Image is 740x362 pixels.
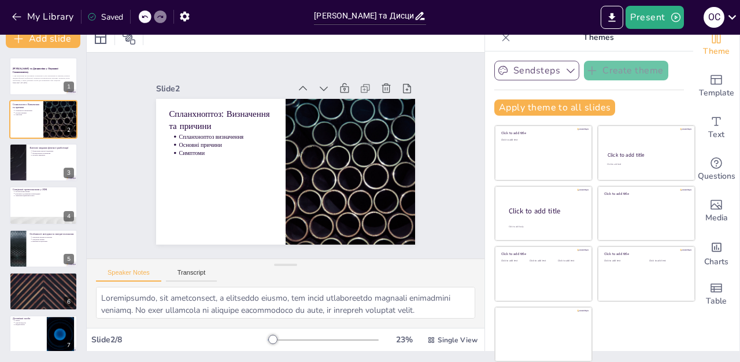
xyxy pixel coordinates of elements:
[509,225,524,228] span: Click to add body
[515,24,682,51] p: Themes
[166,269,217,282] button: Transcript
[704,256,728,268] span: Charts
[9,230,77,268] div: https://cdn.sendsteps.com/images/logo/sendsteps_logo_white.pnghttps://cdn.sendsteps.com/images/lo...
[13,102,40,109] p: Спланхноптоз: Визначення та причини
[96,269,161,282] button: Speaker Notes
[693,232,739,274] div: Add charts and graphs
[15,113,40,116] p: Симптоми
[13,68,58,74] strong: [PERSON_NAME] та Дисципліна у Лікуванні Спланхноптозу
[32,240,74,242] p: Важливість відпочинку
[15,276,74,279] p: Тривалість лікування
[91,334,268,345] div: Slide 2 / 8
[87,12,123,23] div: Saved
[13,188,74,191] p: Спеціальні протипоказання у ЛФК
[163,70,298,95] div: Slide 2
[704,7,724,28] div: О С
[9,8,79,26] button: My Library
[96,287,475,319] textarea: Loremipsumdo, sit ametconsect, a elitseddo eiusmo, tem incid utlaboreetdo magnaali enimadmini ven...
[706,295,727,308] span: Table
[501,260,518,263] span: Click to add text
[64,254,74,264] div: 5
[608,152,645,158] span: Click to add title
[181,121,275,139] p: Спланхноптоз визначення
[64,82,74,92] div: 1
[698,170,735,183] span: Questions
[15,279,74,281] p: Періоди реабілітації
[584,61,668,80] button: Create theme
[501,139,518,142] span: Click to add text
[15,109,40,112] p: Спланхноптоз визначення
[390,334,418,345] div: 23 %
[64,340,74,350] div: 7
[15,320,43,322] p: Масаж
[122,31,136,45] span: Position
[64,125,74,135] div: 2
[9,186,77,224] div: https://cdn.sendsteps.com/images/logo/sendsteps_logo_white.pnghttps://cdn.sendsteps.com/images/lo...
[693,274,739,315] div: Add a table
[699,87,734,99] span: Template
[15,193,74,195] p: Важливість дотримання рекомендацій
[9,272,77,311] div: https://cdn.sendsteps.com/images/logo/sendsteps_logo_white.pnghttps://cdn.sendsteps.com/images/lo...
[314,8,413,24] input: Insert title
[32,154,74,157] p: Загальне зміцнення
[180,130,275,147] p: Основні причини
[15,322,43,324] p: Гідропроцедури
[64,211,74,221] div: 4
[64,168,74,178] div: 3
[179,138,273,156] p: Симптоми
[15,191,74,193] p: Протипоказані вправи
[693,24,739,65] div: Change the overall theme
[13,82,74,84] p: Generated with [URL]
[649,260,666,263] span: Click to add text
[13,274,74,278] p: Етапи реабілітації та тривалість лікування
[15,195,74,197] p: Уникнення підвищення тиску
[604,252,629,257] span: Click to add title
[29,146,74,150] p: Ключові завдання фізичної реабілітації
[501,252,526,257] span: Click to add title
[32,236,74,238] p: Спеціальні вихідні положення
[9,143,77,182] div: https://cdn.sendsteps.com/images/logo/sendsteps_logo_white.pnghttps://cdn.sendsteps.com/images/lo...
[607,163,621,166] span: Click to add text
[703,45,730,58] span: Theme
[601,6,623,29] button: Export to PowerPoint
[693,65,739,107] div: Add ready made slides
[32,152,74,154] p: Функціональне поліпшення
[438,335,478,345] span: Single View
[509,206,560,216] span: Click to add title
[15,111,40,113] p: Основні причини
[494,61,579,80] button: Sendsteps
[693,190,739,232] div: Add images, graphics, shapes or video
[9,57,77,95] div: https://cdn.sendsteps.com/images/logo/sendsteps_logo_white.pnghttps://cdn.sendsteps.com/images/lo...
[13,75,74,82] p: У цій презентації ми розглянемо спланхноптоз, його визначення та причини, ключові завдання фізичн...
[9,100,77,138] div: https://cdn.sendsteps.com/images/logo/sendsteps_logo_white.pnghttps://cdn.sendsteps.com/images/lo...
[9,315,77,353] div: https://cdn.sendsteps.com/images/logo/sendsteps_logo_white.pnghttps://cdn.sendsteps.com/images/lo...
[15,281,74,283] p: Інтенсивність занять
[32,238,74,241] p: Спеціальні вправи
[172,96,278,131] p: Спланхноптоз: Визначення та причини
[693,107,739,149] div: Add text boxes
[6,29,80,48] button: Add slide
[705,212,728,224] span: Media
[626,6,683,29] button: Present
[15,324,43,326] p: Бандажування
[501,131,526,136] span: Click to add title
[693,149,739,190] div: Get real-time input from your audience
[32,150,74,152] p: Формування м'язової підтримки
[558,260,575,263] span: Click to add text
[91,29,110,47] div: Layout
[494,99,615,116] button: Apply theme to all slides
[13,317,43,320] p: Допоміжні засоби
[704,6,724,29] button: О С
[604,260,621,263] span: Click to add text
[530,260,546,263] span: Click to add text
[29,232,74,235] p: Особливості методики та вихідні положення
[604,191,629,196] span: Click to add title
[708,128,724,141] span: Text
[64,297,74,307] div: 6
